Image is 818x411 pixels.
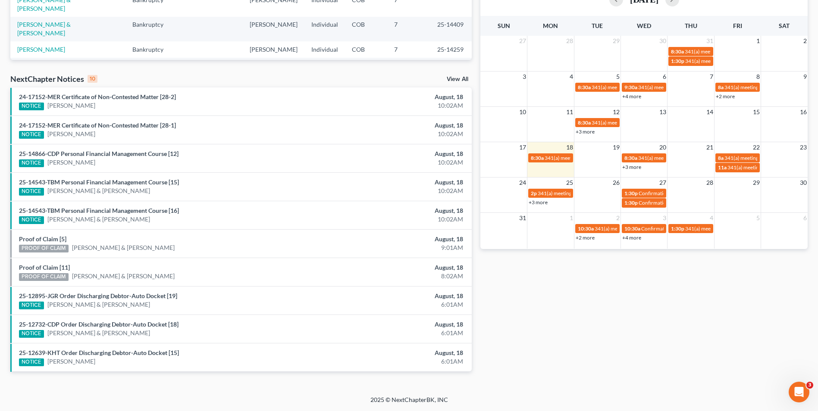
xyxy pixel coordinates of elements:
[321,93,463,101] div: August, 18
[387,41,430,57] td: 7
[19,358,44,366] div: NOTICE
[718,155,724,161] span: 8a
[755,72,761,82] span: 8
[47,101,95,110] a: [PERSON_NAME]
[705,107,714,117] span: 14
[243,41,304,57] td: [PERSON_NAME]
[304,58,345,74] td: Individual
[531,155,544,161] span: 8:30a
[565,107,574,117] span: 11
[430,41,472,57] td: 25-14259
[578,225,594,232] span: 10:30a
[671,58,684,64] span: 1:30p
[19,131,44,139] div: NOTICE
[345,41,387,57] td: COB
[578,84,591,90] span: 8:30a
[658,107,667,117] span: 13
[304,41,345,57] td: Individual
[518,107,527,117] span: 10
[19,273,69,281] div: PROOF OF CLAIM
[10,74,97,84] div: NextChapter Notices
[243,17,304,41] td: [PERSON_NAME]
[802,36,808,46] span: 2
[565,36,574,46] span: 28
[779,22,790,29] span: Sat
[612,177,621,188] span: 26
[671,225,684,232] span: 1:30p
[321,206,463,215] div: August, 18
[718,84,724,90] span: 8a
[615,213,621,223] span: 2
[19,188,44,196] div: NOTICE
[47,130,95,138] a: [PERSON_NAME]
[430,17,472,41] td: 25-14409
[19,245,69,252] div: PROOF OF CLAIM
[163,395,655,411] div: 2025 © NextChapterBK, INC
[321,215,463,224] div: 10:02AM
[705,36,714,46] span: 31
[19,330,44,338] div: NOTICE
[19,302,44,309] div: NOTICE
[705,177,714,188] span: 28
[624,199,638,206] span: 1:30p
[799,107,808,117] span: 16
[321,329,463,337] div: 6:01AM
[638,155,767,161] span: 341(a) meeting for [PERSON_NAME] & [PERSON_NAME]
[243,58,304,74] td: [PERSON_NAME]
[19,103,44,110] div: NOTICE
[321,263,463,272] div: August, 18
[19,150,179,157] a: 25-14866-CDP Personal Financial Management Course [12]
[612,142,621,153] span: 19
[321,130,463,138] div: 10:02AM
[518,177,527,188] span: 24
[685,225,768,232] span: 341(a) meeting for [PERSON_NAME]
[576,128,595,135] a: +3 more
[639,190,782,196] span: Confirmation hearing for [PERSON_NAME] & [PERSON_NAME]
[125,17,179,41] td: Bankruptcy
[789,382,809,402] iframe: Intercom live chat
[47,187,150,195] a: [PERSON_NAME] & [PERSON_NAME]
[806,382,813,389] span: 3
[592,22,603,29] span: Tue
[321,158,463,167] div: 10:02AM
[752,107,761,117] span: 15
[716,93,735,100] a: +2 more
[624,155,637,161] span: 8:30a
[592,119,675,126] span: 341(a) meeting for [PERSON_NAME]
[345,17,387,41] td: COB
[321,149,463,158] div: August, 18
[321,272,463,280] div: 8:02AM
[709,72,714,82] span: 7
[125,58,179,74] td: Bankruptcy
[612,107,621,117] span: 12
[345,58,387,74] td: COB
[387,17,430,41] td: 7
[321,178,463,187] div: August, 18
[47,329,150,337] a: [PERSON_NAME] & [PERSON_NAME]
[576,234,595,241] a: +2 more
[47,300,150,309] a: [PERSON_NAME] & [PERSON_NAME]
[531,190,537,196] span: 2p
[709,213,714,223] span: 4
[19,93,176,100] a: 24-17152-MER Certificate of Non-Contested Matter [28-2]
[658,177,667,188] span: 27
[47,357,95,366] a: [PERSON_NAME]
[19,349,179,356] a: 25-12639-KHT Order Discharging Debtor-Auto Docket [15]
[595,225,724,232] span: 341(a) meeting for [PERSON_NAME] & [PERSON_NAME]
[685,48,768,55] span: 341(a) meeting for [PERSON_NAME]
[578,119,591,126] span: 8:30a
[19,235,66,243] a: Proof of Claim [5]
[755,36,761,46] span: 1
[685,22,697,29] span: Thu
[624,190,638,196] span: 1:30p
[662,213,667,223] span: 3
[19,292,177,299] a: 25-12895-JGR Order Discharging Debtor-Auto Docket [19]
[19,321,179,328] a: 25-12732-CDP Order Discharging Debtor-Auto Docket [18]
[72,243,175,252] a: [PERSON_NAME] & [PERSON_NAME]
[321,349,463,357] div: August, 18
[19,121,176,129] a: 24-17152-MER Certificate of Non-Contested Matter [28-1]
[19,216,44,224] div: NOTICE
[19,159,44,167] div: NOTICE
[733,22,742,29] span: Fri
[321,300,463,309] div: 6:01AM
